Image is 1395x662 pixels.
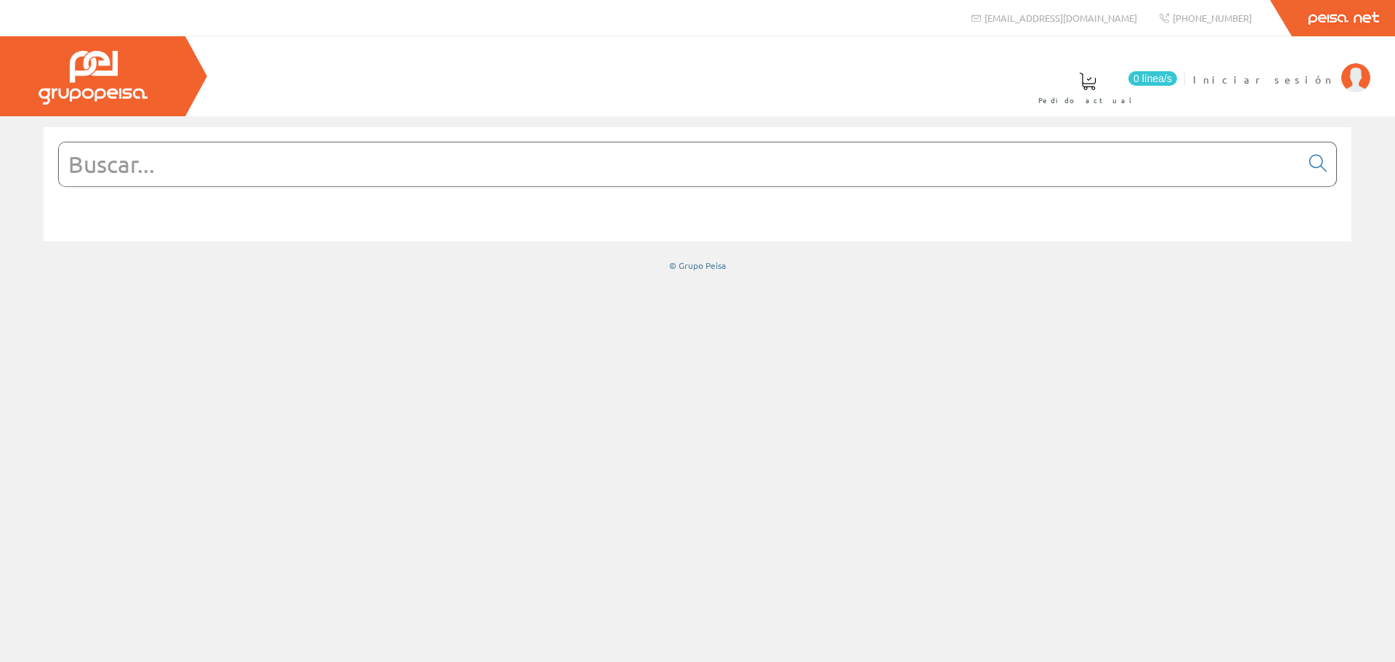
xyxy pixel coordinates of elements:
[44,259,1351,272] div: © Grupo Peisa
[1038,93,1137,108] span: Pedido actual
[1193,72,1334,86] span: Iniciar sesión
[1173,12,1252,24] span: [PHONE_NUMBER]
[59,142,1301,186] input: Buscar...
[1193,60,1370,74] a: Iniciar sesión
[984,12,1137,24] span: [EMAIL_ADDRESS][DOMAIN_NAME]
[1128,71,1177,86] span: 0 línea/s
[39,51,147,105] img: Grupo Peisa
